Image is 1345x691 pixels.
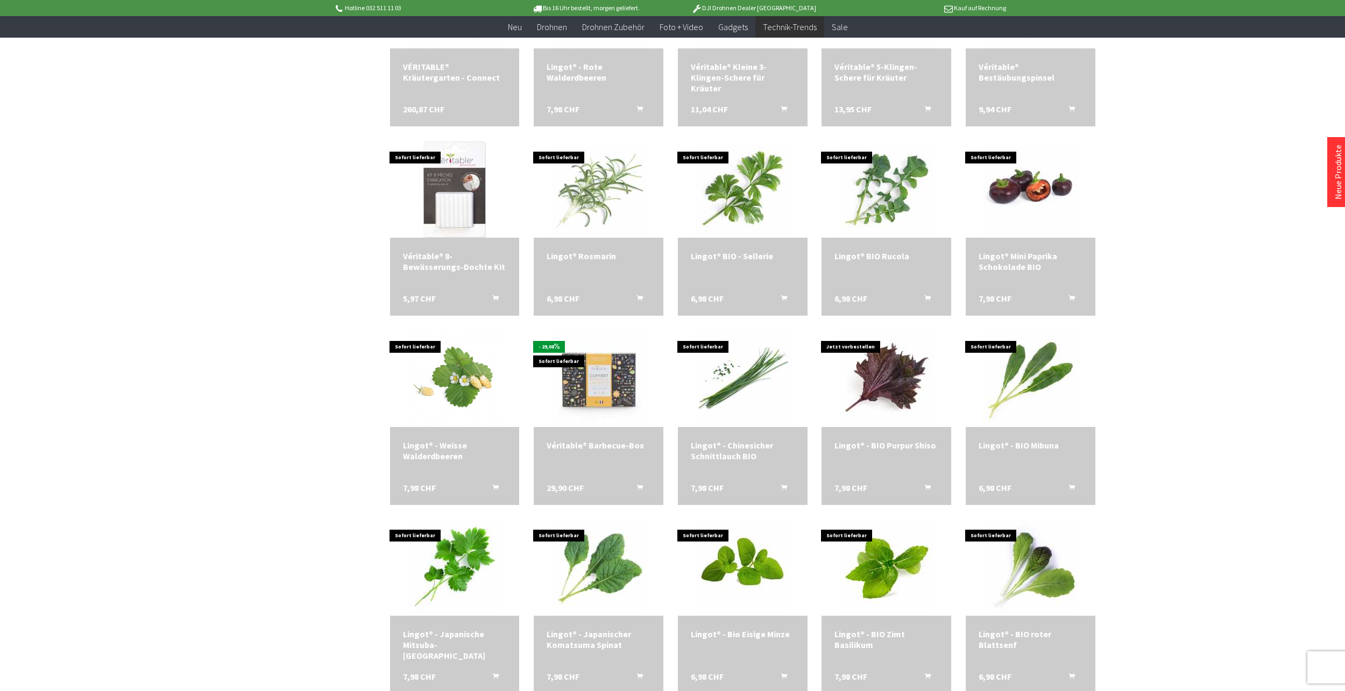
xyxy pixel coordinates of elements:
[547,629,650,650] a: Lingot® - Japanischer Komatsuma Spinat 7,98 CHF In den Warenkorb
[979,61,1082,83] a: Véritable® Bestäubungspinsel 9,94 CHF In den Warenkorb
[691,440,795,461] a: Lingot® - Chinesicher Schnittlauch BIO 7,98 CHF In den Warenkorb
[691,61,795,94] a: Véritable® Kleine 3-Klingen-Schere für Kräuter 11,04 CHF In den Warenkorb
[547,440,650,451] div: Véritable® Barbecue-Box
[479,671,505,685] button: In den Warenkorb
[768,104,794,118] button: In den Warenkorb
[1056,293,1081,307] button: In den Warenkorb
[508,22,522,32] span: Neu
[403,104,444,115] span: 260,87 CHF
[652,16,711,38] a: Foto + Video
[768,293,794,307] button: In den Warenkorb
[691,482,724,493] span: 7,98 CHF
[911,104,937,118] button: In den Warenkorb
[406,330,503,427] img: Lingot® - Weisse Walderdbeeren
[911,482,937,496] button: In den Warenkorb
[550,141,647,238] img: Lingot® Rosmarin
[403,293,436,304] span: 5,97 CHF
[582,22,645,32] span: Drohnen Zubehör
[979,440,1082,451] div: Lingot® - BIO Mibuna
[838,141,935,238] img: Lingot® BIO Rucola
[768,671,794,685] button: In den Warenkorb
[982,519,1079,616] img: Lingot® - BIO roter Blattsenf
[694,519,791,616] img: Lingot® - Bio Eisige Minze
[691,440,795,461] div: Lingot® - Chinesicher Schnittlauch BIO
[979,482,1011,493] span: 6,98 CHF
[479,293,505,307] button: In den Warenkorb
[979,629,1082,650] div: Lingot® - BIO roter Blattsenf
[694,141,791,238] img: Lingot® BIO - Sellerie
[537,22,567,32] span: Drohnen
[691,629,795,639] div: Lingot® - Bio Eisige Minze
[979,440,1082,451] a: Lingot® - BIO Mibuna 6,98 CHF In den Warenkorb
[624,671,649,685] button: In den Warenkorb
[834,104,872,115] span: 13,95 CHF
[691,104,728,115] span: 11,04 CHF
[403,629,507,661] a: Lingot® - Japanische Mitsuba-[GEOGRAPHIC_DATA] 7,98 CHF In den Warenkorb
[691,61,795,94] div: Véritable® Kleine 3-Klingen-Schere für Kräuter
[547,61,650,83] div: Lingot® - Rote Walderdbeeren
[403,61,507,83] div: VÉRITABLE® Kräutergarten - Connect
[501,2,669,15] p: Bis 16 Uhr bestellt, morgen geliefert.
[660,22,703,32] span: Foto + Video
[979,671,1011,682] span: 6,98 CHF
[691,293,724,304] span: 6,98 CHF
[834,440,938,451] a: Lingot® - BIO Purpur Shiso 7,98 CHF In den Warenkorb
[691,251,795,261] div: Lingot® BIO - Sellerie
[979,251,1082,272] a: Lingot® Mini Paprika Schokolade BIO 7,98 CHF In den Warenkorb
[1056,671,1081,685] button: In den Warenkorb
[834,61,938,83] div: Véritable® 5-Klingen-Schere für Kräuter
[423,141,486,238] img: Véritable® 8-Bewässerungs-Dochte Kit
[834,671,867,682] span: 7,98 CHF
[979,104,1011,115] span: 9,94 CHF
[547,251,650,261] div: Lingot® Rosmarin
[403,671,436,682] span: 7,98 CHF
[838,330,935,427] img: Lingot® - BIO Purpur Shiso
[834,293,867,304] span: 6,98 CHF
[982,141,1079,238] img: Lingot® Mini Paprika Schokolade BIO
[768,482,794,496] button: In den Warenkorb
[691,251,795,261] a: Lingot® BIO - Sellerie 6,98 CHF In den Warenkorb
[691,671,724,682] span: 6,98 CHF
[550,330,647,427] img: Véritable® Barbecue-Box
[670,2,838,15] p: DJI Drohnen Dealer [GEOGRAPHIC_DATA]
[1056,482,1081,496] button: In den Warenkorb
[334,2,501,15] p: Hotline 032 511 11 03
[624,104,649,118] button: In den Warenkorb
[834,629,938,650] a: Lingot® - BIO Zimt Basilikum 7,98 CHF In den Warenkorb
[763,22,817,32] span: Technik-Trends
[982,330,1079,427] img: Lingot® - BIO Mibuna
[550,519,647,616] img: Lingot® - Japanischer Komatsuma Spinat
[547,482,584,493] span: 29,90 CHF
[547,104,579,115] span: 7,98 CHF
[403,251,507,272] div: Véritable® 8-Bewässerungs-Dochte Kit
[718,22,748,32] span: Gadgets
[403,629,507,661] div: Lingot® - Japanische Mitsuba-[GEOGRAPHIC_DATA]
[694,330,791,427] img: Lingot® - Chinesicher Schnittlauch BIO
[547,61,650,83] a: Lingot® - Rote Walderdbeeren 7,98 CHF In den Warenkorb
[838,2,1006,15] p: Kauf auf Rechnung
[911,293,937,307] button: In den Warenkorb
[834,251,938,261] a: Lingot® BIO Rucola 6,98 CHF In den Warenkorb
[575,16,652,38] a: Drohnen Zubehör
[403,482,436,493] span: 7,98 CHF
[979,61,1082,83] div: Véritable® Bestäubungspinsel
[547,671,579,682] span: 7,98 CHF
[479,482,505,496] button: In den Warenkorb
[979,629,1082,650] a: Lingot® - BIO roter Blattsenf 6,98 CHF In den Warenkorb
[529,16,575,38] a: Drohnen
[403,61,507,83] a: VÉRITABLE® Kräutergarten - Connect 260,87 CHF
[500,16,529,38] a: Neu
[1056,104,1081,118] button: In den Warenkorb
[979,293,1011,304] span: 7,98 CHF
[624,293,649,307] button: In den Warenkorb
[547,251,650,261] a: Lingot® Rosmarin 6,98 CHF In den Warenkorb
[711,16,755,38] a: Gadgets
[547,293,579,304] span: 6,98 CHF
[832,22,848,32] span: Sale
[834,251,938,261] div: Lingot® BIO Rucola
[691,629,795,639] a: Lingot® - Bio Eisige Minze 6,98 CHF In den Warenkorb
[403,440,507,461] div: Lingot® - Weisse Walderdbeeren
[624,482,649,496] button: In den Warenkorb
[834,629,938,650] div: Lingot® - BIO Zimt Basilikum
[1333,145,1343,200] a: Neue Produkte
